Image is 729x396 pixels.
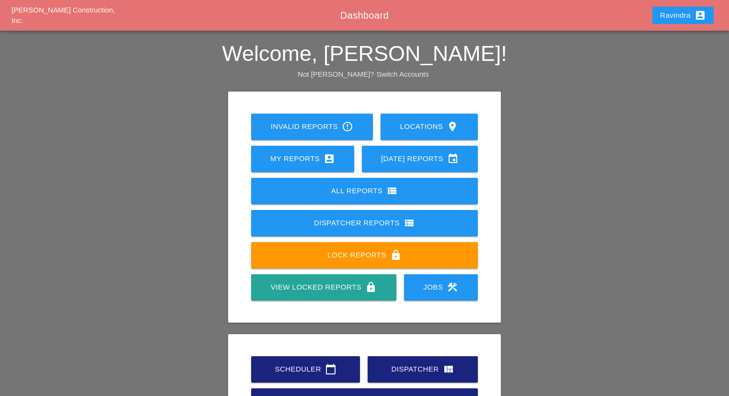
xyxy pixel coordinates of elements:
[447,121,458,132] i: location_on
[298,70,374,78] span: Not [PERSON_NAME]?
[266,153,339,164] div: My Reports
[324,153,335,164] i: account_box
[251,242,478,268] a: Lock Reports
[365,281,377,293] i: lock
[266,281,381,293] div: View Locked Reports
[251,146,354,172] a: My Reports
[381,114,478,140] a: Locations
[266,217,463,229] div: Dispatcher Reports
[443,363,454,375] i: view_quilt
[396,121,463,132] div: Locations
[390,249,402,261] i: lock
[419,281,463,293] div: Jobs
[447,153,459,164] i: event
[340,10,389,21] span: Dashboard
[251,356,360,383] a: Scheduler
[386,185,398,197] i: view_list
[383,363,462,375] div: Dispatcher
[377,153,463,164] div: [DATE] Reports
[266,363,345,375] div: Scheduler
[377,70,429,78] a: Switch Accounts
[404,217,415,229] i: view_list
[266,121,358,132] div: Invalid Reports
[251,178,478,204] a: All Reports
[251,210,478,236] a: Dispatcher Reports
[266,249,463,261] div: Lock Reports
[12,6,115,25] a: [PERSON_NAME] Construction, Inc.
[404,274,478,301] a: Jobs
[266,185,463,197] div: All Reports
[652,7,714,24] button: Ravindra
[694,10,706,21] i: account_box
[362,146,478,172] a: [DATE] Reports
[342,121,353,132] i: error_outline
[447,281,458,293] i: construction
[660,10,706,21] div: Ravindra
[251,114,373,140] a: Invalid Reports
[368,356,477,383] a: Dispatcher
[325,363,336,375] i: calendar_today
[251,274,396,301] a: View Locked Reports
